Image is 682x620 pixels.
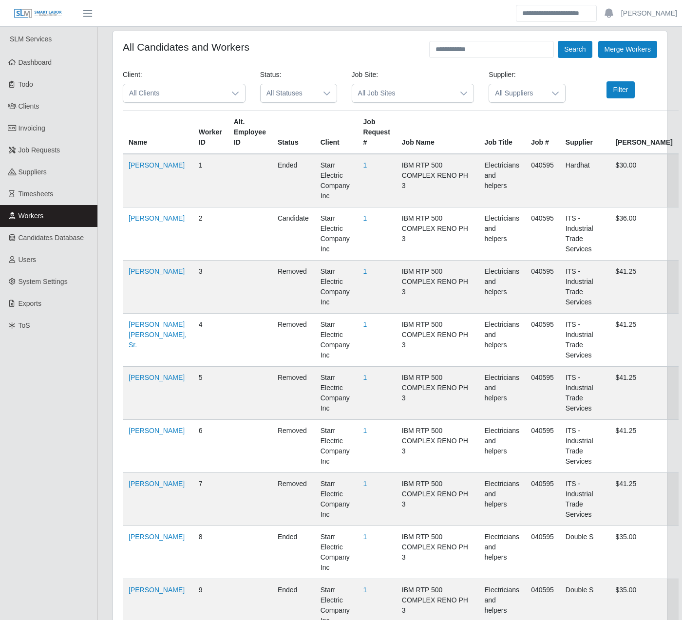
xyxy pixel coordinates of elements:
label: Supplier: [489,70,515,80]
span: All Statuses [261,84,317,102]
td: removed [272,367,315,420]
a: [PERSON_NAME] [129,214,185,222]
td: candidate [272,207,315,261]
td: IBM RTP 500 COMPLEX RENO PH 3 [396,526,479,579]
td: Electricians and helpers [479,314,526,367]
input: Search [516,5,597,22]
td: IBM RTP 500 COMPLEX RENO PH 3 [396,367,479,420]
td: $36.00 [609,207,678,261]
td: 040595 [525,154,560,207]
a: 1 [363,533,367,541]
td: ITS - Industrial Trade Services [560,473,610,526]
span: Invoicing [19,124,45,132]
td: 040595 [525,207,560,261]
td: 7 [193,473,228,526]
th: Supplier [560,111,610,154]
a: 1 [363,161,367,169]
button: Search [558,41,592,58]
td: IBM RTP 500 COMPLEX RENO PH 3 [396,314,479,367]
td: ended [272,154,315,207]
td: ITS - Industrial Trade Services [560,367,610,420]
td: 1 [193,154,228,207]
img: SLM Logo [14,8,62,19]
td: $35.00 [609,526,678,579]
td: 5 [193,367,228,420]
td: Double S [560,526,610,579]
a: 1 [363,267,367,275]
td: Starr Electric Company Inc [315,473,358,526]
td: 4 [193,314,228,367]
td: $30.00 [609,154,678,207]
td: Starr Electric Company Inc [315,420,358,473]
td: $41.25 [609,314,678,367]
span: Candidates Database [19,234,84,242]
td: 040595 [525,367,560,420]
th: Name [123,111,193,154]
span: Workers [19,212,44,220]
span: All Job Sites [352,84,455,102]
td: ITS - Industrial Trade Services [560,207,610,261]
a: 1 [363,320,367,328]
span: Timesheets [19,190,54,198]
td: Electricians and helpers [479,261,526,314]
td: Starr Electric Company Inc [315,261,358,314]
td: Electricians and helpers [479,207,526,261]
th: Client [315,111,358,154]
td: Electricians and helpers [479,526,526,579]
a: [PERSON_NAME] [129,267,185,275]
a: 1 [363,374,367,381]
td: $41.25 [609,367,678,420]
span: Dashboard [19,58,52,66]
span: SLM Services [10,35,52,43]
td: Starr Electric Company Inc [315,367,358,420]
a: [PERSON_NAME] [PERSON_NAME], Sr. [129,320,187,349]
a: [PERSON_NAME] [129,161,185,169]
span: Users [19,256,37,263]
td: $41.25 [609,473,678,526]
span: Clients [19,102,39,110]
th: Status [272,111,315,154]
td: removed [272,314,315,367]
th: Alt. Employee ID [228,111,272,154]
td: ended [272,526,315,579]
span: System Settings [19,278,68,285]
td: IBM RTP 500 COMPLEX RENO PH 3 [396,207,479,261]
td: Electricians and helpers [479,420,526,473]
td: IBM RTP 500 COMPLEX RENO PH 3 [396,420,479,473]
td: Electricians and helpers [479,367,526,420]
td: Electricians and helpers [479,154,526,207]
th: [PERSON_NAME] [609,111,678,154]
button: Merge Workers [598,41,657,58]
td: ITS - Industrial Trade Services [560,420,610,473]
td: IBM RTP 500 COMPLEX RENO PH 3 [396,261,479,314]
span: Job Requests [19,146,60,154]
a: [PERSON_NAME] [621,8,677,19]
td: Starr Electric Company Inc [315,314,358,367]
th: Job Name [396,111,479,154]
td: ITS - Industrial Trade Services [560,314,610,367]
td: Starr Electric Company Inc [315,526,358,579]
button: Filter [606,81,634,98]
td: 040595 [525,314,560,367]
span: ToS [19,321,30,329]
td: removed [272,473,315,526]
td: IBM RTP 500 COMPLEX RENO PH 3 [396,473,479,526]
th: Worker ID [193,111,228,154]
td: 8 [193,526,228,579]
td: 6 [193,420,228,473]
td: removed [272,420,315,473]
td: ITS - Industrial Trade Services [560,261,610,314]
td: Starr Electric Company Inc [315,207,358,261]
a: [PERSON_NAME] [129,533,185,541]
td: Electricians and helpers [479,473,526,526]
h4: All Candidates and Workers [123,41,249,53]
td: Starr Electric Company Inc [315,154,358,207]
span: Suppliers [19,168,47,176]
label: Job Site: [352,70,378,80]
td: $41.25 [609,420,678,473]
span: Todo [19,80,33,88]
span: All Suppliers [489,84,546,102]
a: 1 [363,480,367,488]
a: 1 [363,427,367,434]
td: 040595 [525,526,560,579]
